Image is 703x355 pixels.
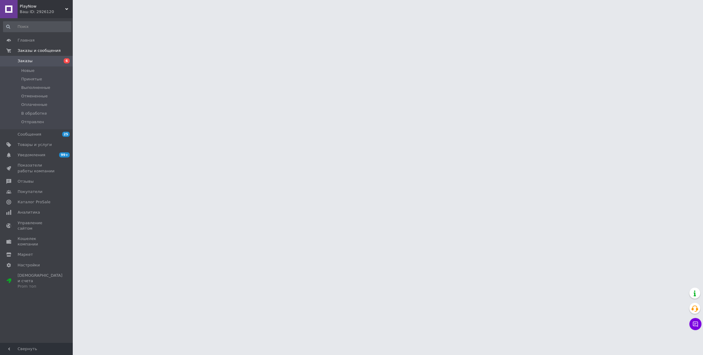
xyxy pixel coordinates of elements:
[18,252,33,257] span: Маркет
[18,262,40,268] span: Настройки
[18,210,40,215] span: Аналитика
[20,9,73,15] div: Ваш ID: 2926120
[18,220,56,231] span: Управление сайтом
[18,163,56,174] span: Показатели работы компании
[21,68,35,73] span: Новые
[689,318,701,330] button: Чат с покупателем
[59,152,70,157] span: 99+
[21,119,44,125] span: Отправлен
[18,132,41,137] span: Сообщения
[18,199,50,205] span: Каталог ProSale
[20,4,65,9] span: PlayNow
[18,142,52,147] span: Товары и услуги
[21,76,42,82] span: Принятые
[18,179,34,184] span: Отзывы
[18,48,61,53] span: Заказы и сообщения
[18,58,32,64] span: Заказы
[64,58,70,63] span: 6
[21,102,47,107] span: Оплаченные
[18,152,45,158] span: Уведомления
[62,132,70,137] span: 25
[18,236,56,247] span: Кошелек компании
[21,93,48,99] span: Отмененные
[3,21,71,32] input: Поиск
[18,273,62,289] span: [DEMOGRAPHIC_DATA] и счета
[21,111,47,116] span: В обработке
[18,284,62,289] div: Prom топ
[18,38,35,43] span: Главная
[18,189,42,194] span: Покупатели
[21,85,50,90] span: Выполненные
